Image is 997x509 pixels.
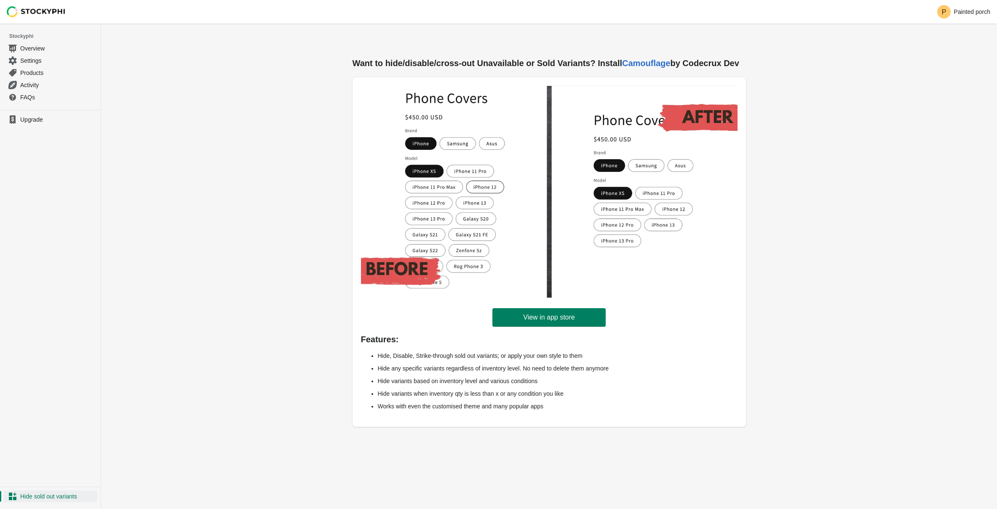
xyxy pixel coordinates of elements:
[9,32,101,40] span: Stockyphi
[3,42,97,54] a: Overview
[20,81,96,89] span: Activity
[3,79,97,91] a: Activity
[20,115,96,124] span: Upgrade
[3,54,97,67] a: Settings
[492,308,605,327] a: View in app store
[378,375,738,387] li: Hide variants based on inventory level and various conditions
[20,492,96,501] span: Hide sold out variants
[20,69,96,77] span: Products
[7,6,66,17] img: Stockyphi
[3,67,97,79] a: Products
[378,349,738,362] li: Hide, Disable, Strike-through sold out variants; or apply your own style to them
[934,3,994,20] button: Avatar with initials PPainted porch
[378,400,738,413] li: Works with even the customised theme and many popular apps
[3,114,97,125] a: Upgrade
[3,91,97,103] a: FAQs
[622,59,670,68] a: Camouflage
[3,490,97,502] a: Hide sold out variants
[954,8,990,15] p: Painted porch
[378,362,738,375] li: Hide any specific variants regardless of inventory level. No need to delete them anymore
[353,57,746,69] h2: Want to hide/disable/cross-out Unavailable or Sold Variants? Install by Codecrux Dev
[361,86,738,298] img: image
[523,313,575,322] span: View in app store
[361,335,738,344] h3: Features:
[20,44,96,53] span: Overview
[941,8,946,16] text: P
[937,5,951,19] span: Avatar with initials P
[378,387,738,400] li: Hide variants when inventory qty is less than x or any condition you like
[20,56,96,65] span: Settings
[20,93,96,101] span: FAQs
